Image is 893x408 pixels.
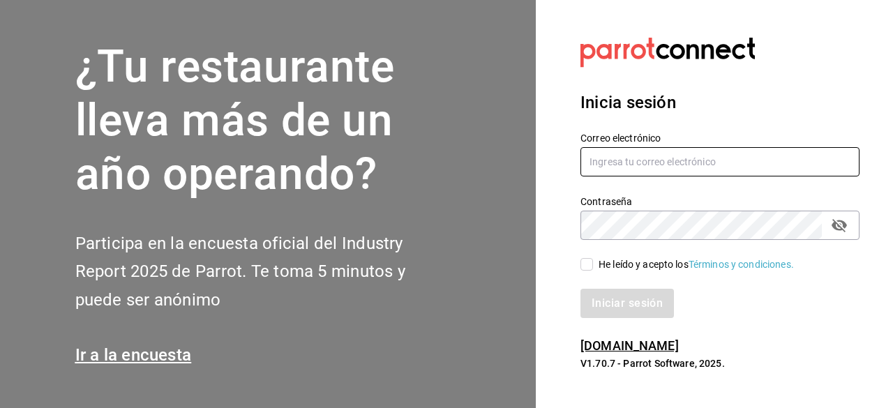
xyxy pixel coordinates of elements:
button: passwordField [827,213,851,237]
div: He leído y acepto los [599,257,794,272]
label: Correo electrónico [580,133,860,143]
a: [DOMAIN_NAME] [580,338,679,353]
label: Contraseña [580,197,860,206]
h1: ¿Tu restaurante lleva más de un año operando? [75,40,452,201]
h2: Participa en la encuesta oficial del Industry Report 2025 de Parrot. Te toma 5 minutos y puede se... [75,229,452,315]
a: Ir a la encuesta [75,345,192,365]
p: V1.70.7 - Parrot Software, 2025. [580,356,860,370]
a: Términos y condiciones. [689,259,794,270]
h3: Inicia sesión [580,90,860,115]
input: Ingresa tu correo electrónico [580,147,860,176]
